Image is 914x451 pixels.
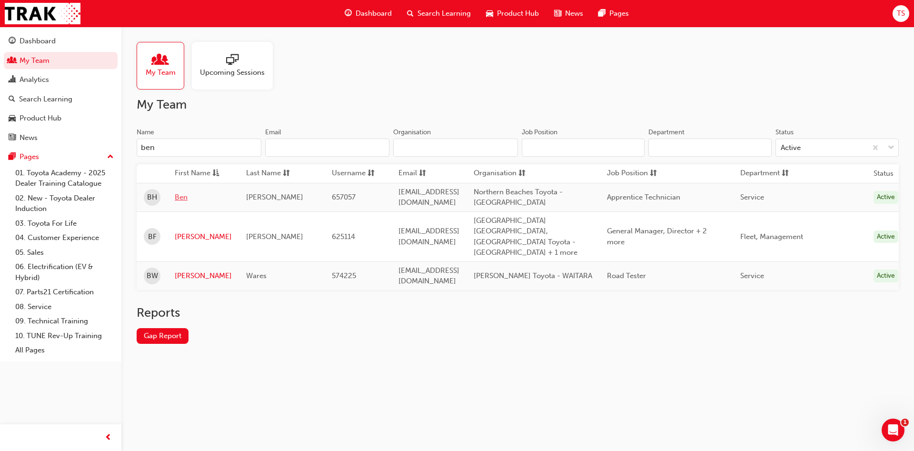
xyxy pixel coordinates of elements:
div: Product Hub [20,113,61,124]
a: 01. Toyota Academy - 2025 Dealer Training Catalogue [11,166,118,191]
a: search-iconSearch Learning [399,4,478,23]
span: guage-icon [9,37,16,46]
button: DashboardMy TeamAnalyticsSearch LearningProduct HubNews [4,30,118,148]
span: BF [148,231,157,242]
a: 08. Service [11,300,118,314]
span: 625114 [332,232,355,241]
span: Job Position [607,168,648,180]
th: Status [874,168,894,179]
span: Organisation [474,168,517,180]
input: Organisation [393,139,518,157]
a: 07. Parts21 Certification [11,285,118,300]
span: TS [897,8,905,19]
span: sorting-icon [782,168,789,180]
span: BH [147,192,157,203]
span: search-icon [407,8,414,20]
span: people-icon [154,54,167,67]
span: asc-icon [212,168,219,180]
span: Search Learning [417,8,471,19]
span: [EMAIL_ADDRESS][DOMAIN_NAME] [398,266,459,286]
button: Job Positionsorting-icon [607,168,659,180]
a: My Team [137,42,192,90]
button: Pages [4,148,118,166]
div: Status [775,128,794,137]
div: Department [648,128,685,137]
button: Departmentsorting-icon [740,168,793,180]
a: Product Hub [4,110,118,127]
a: My Team [4,52,118,70]
a: 06. Electrification (EV & Hybrid) [11,260,118,285]
div: Email [265,128,281,137]
a: 02. New - Toyota Dealer Induction [11,191,118,216]
span: 657057 [332,193,356,201]
span: Service [740,193,764,201]
input: Email [265,139,390,157]
span: news-icon [554,8,561,20]
span: sorting-icon [518,168,526,180]
a: 10. TUNE Rev-Up Training [11,329,118,343]
div: Pages [20,151,39,162]
span: News [565,8,583,19]
a: guage-iconDashboard [337,4,399,23]
span: [EMAIL_ADDRESS][DOMAIN_NAME] [398,188,459,207]
span: First Name [175,168,210,180]
span: Service [740,271,764,280]
span: [EMAIL_ADDRESS][DOMAIN_NAME] [398,227,459,246]
span: BW [147,271,158,281]
div: Active [874,270,898,282]
span: [PERSON_NAME] [246,232,303,241]
button: Emailsorting-icon [398,168,451,180]
a: 03. Toyota For Life [11,216,118,231]
button: Last Namesorting-icon [246,168,298,180]
span: pages-icon [598,8,606,20]
h2: My Team [137,97,899,112]
span: 574225 [332,271,356,280]
button: First Nameasc-icon [175,168,227,180]
a: Analytics [4,71,118,89]
span: prev-icon [105,432,112,444]
span: car-icon [486,8,493,20]
a: Dashboard [4,32,118,50]
div: Name [137,128,154,137]
a: [PERSON_NAME] [175,271,232,281]
span: up-icon [107,151,114,163]
a: [PERSON_NAME] [175,231,232,242]
span: [GEOGRAPHIC_DATA] [GEOGRAPHIC_DATA], [GEOGRAPHIC_DATA] Toyota - [GEOGRAPHIC_DATA] + 1 more [474,216,577,257]
a: Search Learning [4,90,118,108]
span: pages-icon [9,153,16,161]
span: Pages [609,8,629,19]
span: Apprentice Technician [607,193,680,201]
a: Trak [5,3,80,24]
div: Analytics [20,74,49,85]
span: guage-icon [345,8,352,20]
a: Ben [175,192,232,203]
span: Last Name [246,168,281,180]
span: car-icon [9,114,16,123]
span: people-icon [9,57,16,65]
button: Usernamesorting-icon [332,168,384,180]
a: 09. Technical Training [11,314,118,329]
button: Organisationsorting-icon [474,168,526,180]
div: Active [781,142,801,153]
span: Fleet, Management [740,232,803,241]
div: Job Position [522,128,557,137]
div: Active [874,231,898,243]
span: chart-icon [9,76,16,84]
span: 1 [901,419,909,426]
iframe: Intercom live chat [882,419,904,441]
span: sorting-icon [650,168,657,180]
div: Dashboard [20,36,56,47]
div: Organisation [393,128,431,137]
span: Dashboard [356,8,392,19]
span: [PERSON_NAME] [246,193,303,201]
a: All Pages [11,343,118,358]
span: down-icon [888,142,894,154]
a: pages-iconPages [591,4,636,23]
span: Product Hub [497,8,539,19]
span: My Team [146,67,176,78]
span: search-icon [9,95,15,104]
span: sorting-icon [283,168,290,180]
span: Wares [246,271,267,280]
span: Upcoming Sessions [200,67,265,78]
